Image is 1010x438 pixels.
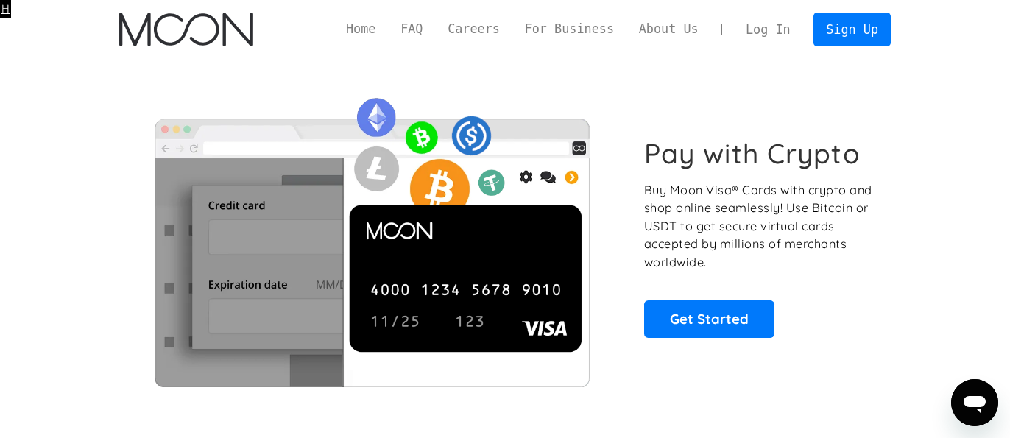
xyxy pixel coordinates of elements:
[626,20,711,38] a: About Us
[951,379,998,426] iframe: Button to launch messaging window
[644,137,861,170] h1: Pay with Crypto
[119,13,252,46] img: Moon Logo
[119,13,252,46] a: home
[644,300,774,337] a: Get Started
[512,20,626,38] a: For Business
[119,88,624,386] img: Moon Cards let you spend your crypto anywhere Visa is accepted.
[733,13,802,46] a: Log In
[813,13,890,46] a: Sign Up
[388,20,435,38] a: FAQ
[435,20,512,38] a: Careers
[333,20,388,38] a: Home
[1,1,10,15] a: H
[644,181,875,272] p: Buy Moon Visa® Cards with crypto and shop online seamlessly! Use Bitcoin or USDT to get secure vi...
